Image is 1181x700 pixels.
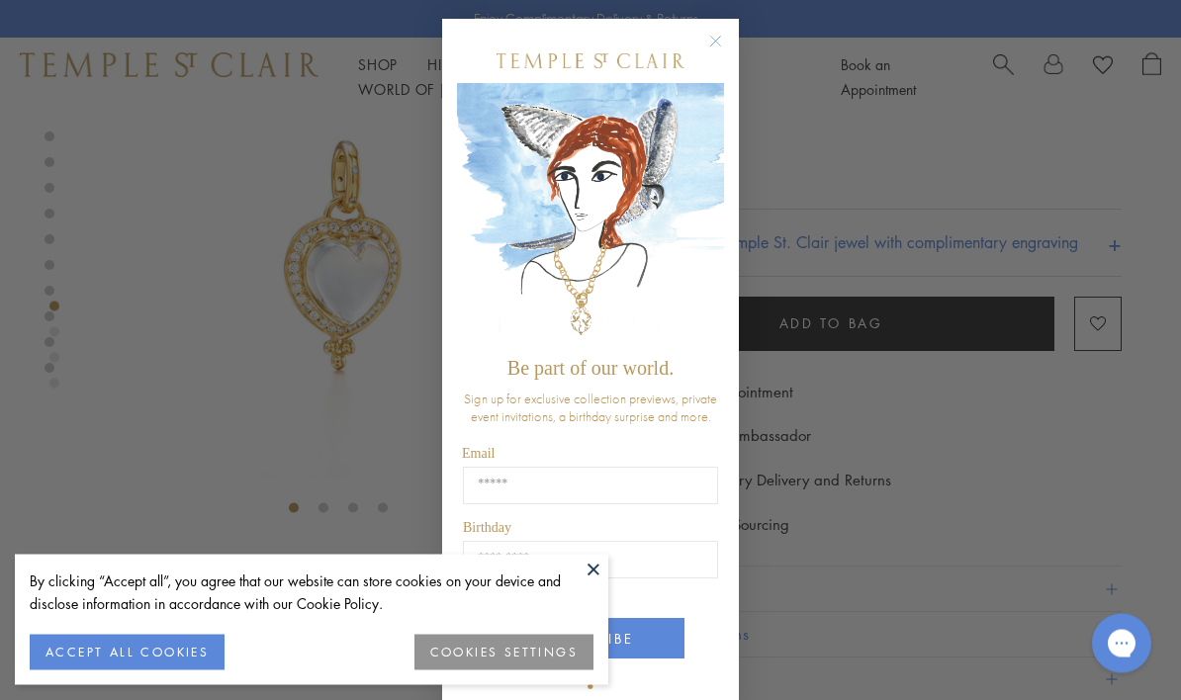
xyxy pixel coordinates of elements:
[414,635,593,670] button: COOKIES SETTINGS
[30,569,593,615] div: By clicking “Accept all”, you agree that our website can store cookies on your device and disclos...
[30,635,225,670] button: ACCEPT ALL COOKIES
[462,447,495,462] span: Email
[507,358,674,380] span: Be part of our world.
[463,468,718,505] input: Email
[464,391,717,426] span: Sign up for exclusive collection previews, private event invitations, a birthday surprise and more.
[497,54,684,69] img: Temple St. Clair
[713,40,738,64] button: Close dialog
[463,521,511,536] span: Birthday
[1082,607,1161,680] iframe: Gorgias live chat messenger
[457,84,724,348] img: c4a9eb12-d91a-4d4a-8ee0-386386f4f338.jpeg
